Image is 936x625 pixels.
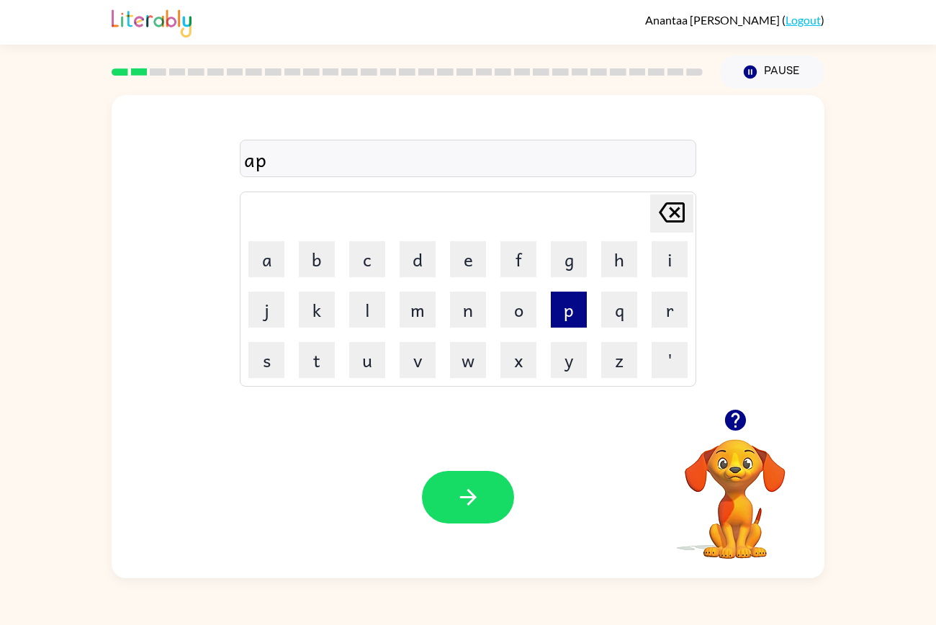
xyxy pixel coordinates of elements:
[299,241,335,277] button: b
[400,342,436,378] button: v
[248,241,284,277] button: a
[601,342,637,378] button: z
[500,241,536,277] button: f
[652,342,688,378] button: '
[248,342,284,378] button: s
[663,417,807,561] video: Your browser must support playing .mp4 files to use Literably. Please try using another browser.
[551,241,587,277] button: g
[349,292,385,328] button: l
[349,241,385,277] button: c
[601,241,637,277] button: h
[645,13,824,27] div: ( )
[349,342,385,378] button: u
[500,342,536,378] button: x
[244,144,692,174] div: ap
[786,13,821,27] a: Logout
[248,292,284,328] button: j
[601,292,637,328] button: q
[299,292,335,328] button: k
[551,342,587,378] button: y
[400,292,436,328] button: m
[400,241,436,277] button: d
[652,292,688,328] button: r
[720,55,824,89] button: Pause
[645,13,782,27] span: Anantaa [PERSON_NAME]
[450,342,486,378] button: w
[450,292,486,328] button: n
[551,292,587,328] button: p
[299,342,335,378] button: t
[112,6,192,37] img: Literably
[500,292,536,328] button: o
[450,241,486,277] button: e
[652,241,688,277] button: i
